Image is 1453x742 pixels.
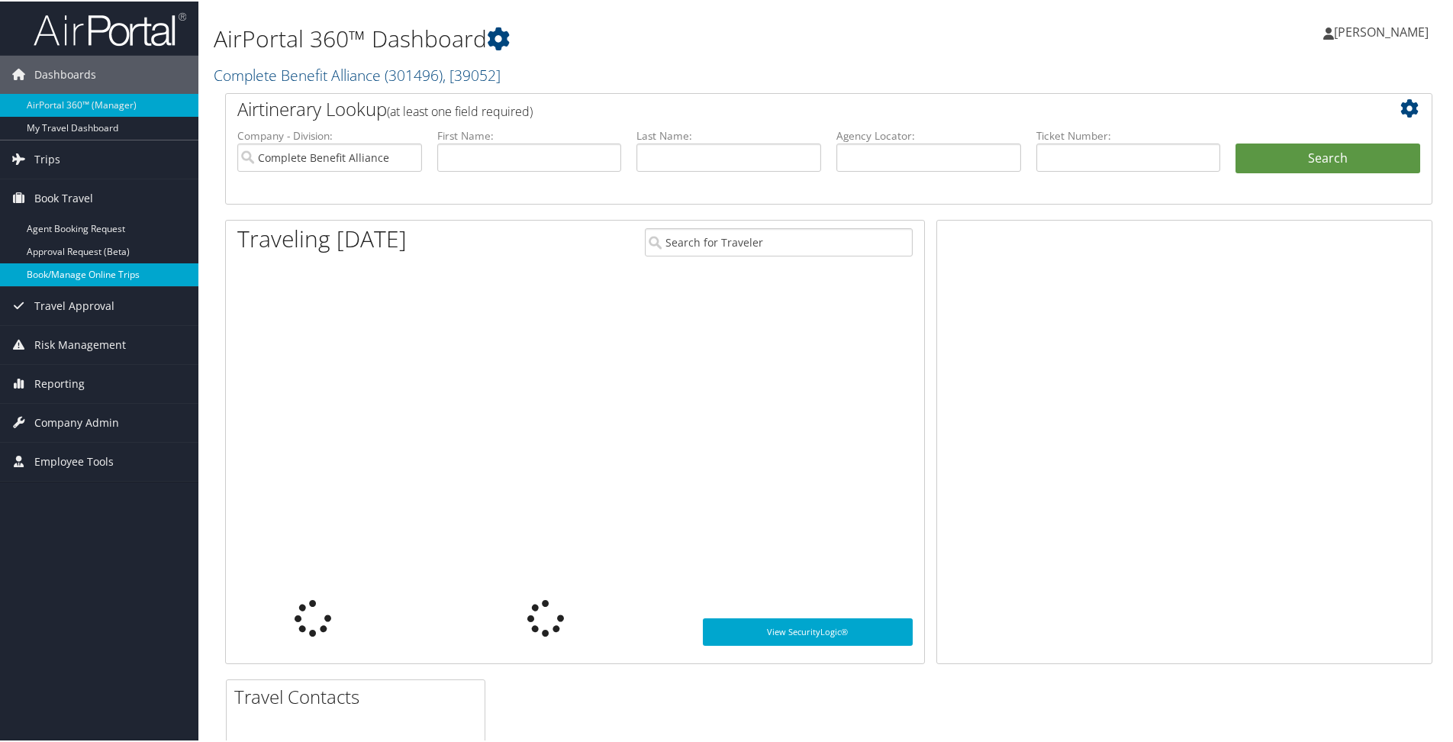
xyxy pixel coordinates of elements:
[34,324,126,363] span: Risk Management
[437,127,622,142] label: First Name:
[214,63,501,84] a: Complete Benefit Alliance
[645,227,913,255] input: Search for Traveler
[1036,127,1221,142] label: Ticket Number:
[1334,22,1429,39] span: [PERSON_NAME]
[237,127,422,142] label: Company - Division:
[34,178,93,216] span: Book Travel
[34,363,85,402] span: Reporting
[214,21,1034,53] h1: AirPortal 360™ Dashboard
[34,402,119,440] span: Company Admin
[34,139,60,177] span: Trips
[703,617,913,644] a: View SecurityLogic®
[1236,142,1420,173] button: Search
[34,286,114,324] span: Travel Approval
[1323,8,1444,53] a: [PERSON_NAME]
[34,10,186,46] img: airportal-logo.png
[385,63,443,84] span: ( 301496 )
[34,441,114,479] span: Employee Tools
[387,102,533,118] span: (at least one field required)
[237,221,407,253] h1: Traveling [DATE]
[34,54,96,92] span: Dashboards
[836,127,1021,142] label: Agency Locator:
[234,682,485,708] h2: Travel Contacts
[636,127,821,142] label: Last Name:
[443,63,501,84] span: , [ 39052 ]
[237,95,1319,121] h2: Airtinerary Lookup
